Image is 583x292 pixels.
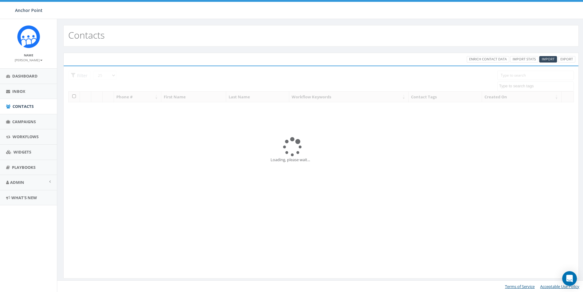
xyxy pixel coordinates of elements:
a: Import [539,56,557,63]
span: Enrich Contact Data [469,57,507,61]
span: Playbooks [12,165,36,170]
div: Open Intercom Messenger [562,271,577,286]
a: Enrich Contact Data [467,56,509,63]
h2: Contacts [68,30,105,40]
span: Anchor Point [15,7,43,13]
img: Rally_platform_Icon_1.png [17,25,40,48]
a: Import Stats [510,56,538,63]
a: Acceptable Use Policy [540,284,579,289]
small: [PERSON_NAME] [15,58,43,62]
a: Export [558,56,575,63]
small: Name [24,53,33,57]
div: Loading, please wait... [271,157,372,163]
a: [PERSON_NAME] [15,57,43,63]
span: What's New [11,195,37,200]
span: Contacts [13,104,34,109]
span: Campaigns [12,119,36,124]
span: Widgets [13,149,31,155]
span: CSV files only [542,57,555,61]
span: Admin [10,180,24,185]
a: Terms of Service [505,284,535,289]
span: Dashboard [12,73,38,79]
span: Workflows [13,134,39,139]
span: Import [542,57,555,61]
span: Inbox [12,89,25,94]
